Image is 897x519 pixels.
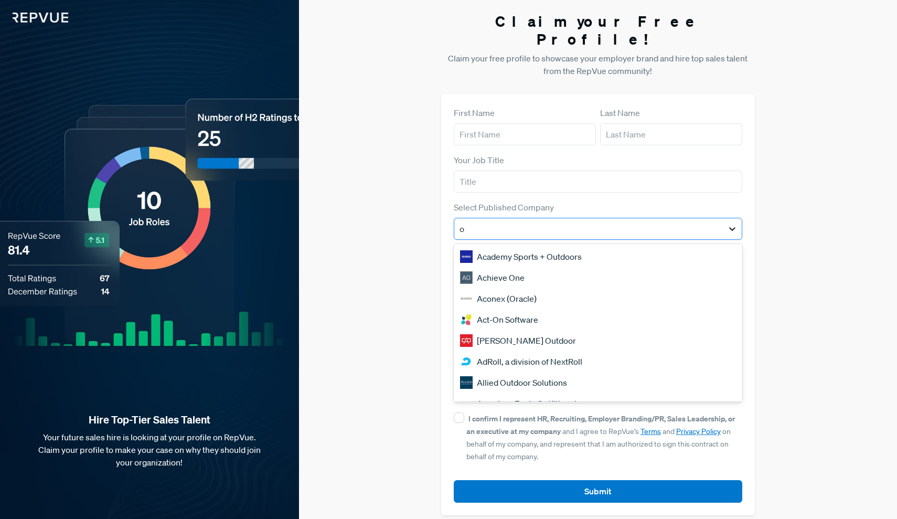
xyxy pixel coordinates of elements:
input: Title [454,171,743,193]
img: Academy Sports + Outdoors [460,250,473,263]
div: Achieve One [454,267,743,288]
div: [PERSON_NAME] Outdoor [454,330,743,351]
a: Privacy Policy [676,427,721,436]
img: Aconex (Oracle) [460,292,473,305]
div: Act-On Software [454,309,743,330]
div: Academy Sports + Outdoors [454,246,743,267]
div: AdRoll, a division of NextRoll [454,351,743,372]
h3: Claim your Free Profile! [441,13,755,48]
button: Submit [454,480,743,503]
a: Terms [640,427,661,436]
img: American Eagle Outfitters Inc. [460,397,473,410]
strong: Hire Top-Tier Sales Talent [17,413,282,427]
img: AdRoll, a division of NextRoll [460,355,473,368]
input: First Name [454,123,596,145]
img: Act-On Software [460,313,473,326]
div: Aconex (Oracle) [454,288,743,309]
label: First Name [454,107,495,119]
label: Your Job Title [454,154,504,166]
div: American Eagle Outfitters Inc. [454,393,743,414]
input: Last Name [600,123,742,145]
p: Your future sales hire is looking at your profile on RepVue. Claim your profile to make your case... [17,431,282,469]
div: Allied Outdoor Solutions [454,372,743,393]
img: Achieve One [460,271,473,284]
img: Adams Outdoor [460,334,473,347]
p: Claim your free profile to showcase your employer brand and hire top sales talent from the RepVue... [441,52,755,77]
span: and I agree to RepVue’s and on behalf of my company, and represent that I am authorized to sign t... [466,414,735,461]
label: Last Name [600,107,640,119]
img: Allied Outdoor Solutions [460,376,473,389]
label: Select Published Company [454,201,554,214]
strong: I confirm I represent HR, Recruiting, Employer Branding/PR, Sales Leadership, or an executive at ... [466,414,735,436]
